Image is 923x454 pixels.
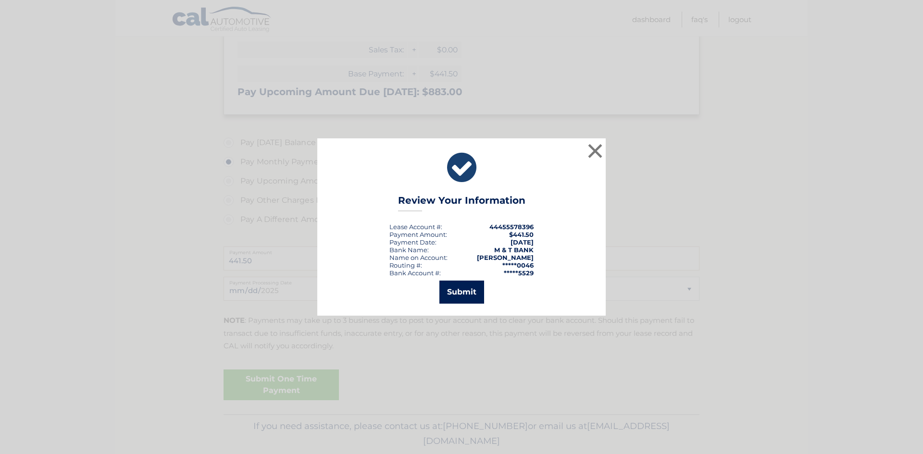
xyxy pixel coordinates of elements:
[494,246,534,254] strong: M & T BANK
[389,238,435,246] span: Payment Date
[389,223,442,231] div: Lease Account #:
[389,269,441,277] div: Bank Account #:
[511,238,534,246] span: [DATE]
[477,254,534,261] strong: [PERSON_NAME]
[389,254,448,261] div: Name on Account:
[389,238,437,246] div: :
[389,261,422,269] div: Routing #:
[489,223,534,231] strong: 44455578396
[586,141,605,160] button: ×
[389,231,447,238] div: Payment Amount:
[389,246,429,254] div: Bank Name:
[439,281,484,304] button: Submit
[509,231,534,238] span: $441.50
[398,195,525,211] h3: Review Your Information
